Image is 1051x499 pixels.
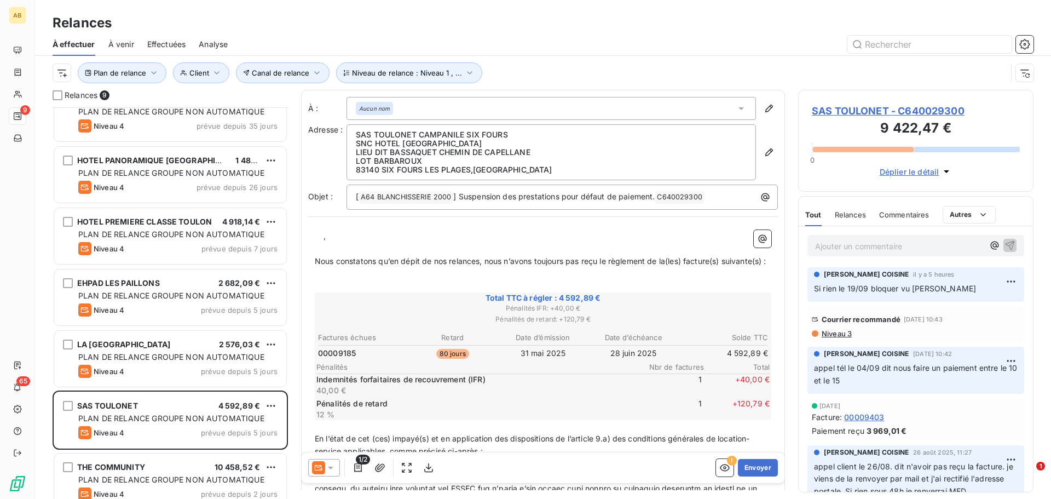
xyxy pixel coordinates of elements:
[1036,462,1045,471] span: 1
[359,191,453,204] span: A64 BLANCHISSERIE 2000
[436,349,469,359] span: 80 jours
[359,105,390,112] em: Aucun nom
[824,349,909,359] span: [PERSON_NAME] COISINE
[638,363,704,371] span: Nbr de factures
[78,168,264,177] span: PLAN DE RELANCE GROUPE NON AUTOMATIQUE
[197,183,278,192] span: prévue depuis 26 jours
[94,68,146,77] span: Plan de relance
[94,244,124,253] span: Niveau 4
[316,314,770,324] span: Pénalités de retard : + 120,79 €
[77,217,212,226] span: HOTEL PREMIERE CLASSE TOULON
[943,206,996,223] button: Autres
[77,340,170,349] span: LA [GEOGRAPHIC_DATA]
[94,490,124,498] span: Niveau 4
[738,459,778,477] button: Envoyer
[904,316,943,323] span: [DATE] 10:43
[810,156,815,164] span: 0
[356,455,370,464] span: 1/2
[201,428,278,437] span: prévue depuis 5 jours
[356,157,747,165] p: LOT BARBAROUX
[222,217,261,226] span: 4 918,14 €
[77,401,138,410] span: SAS TOULONET
[812,411,842,423] span: Facture :
[78,475,264,484] span: PLAN DE RELANCE GROUPE NON AUTOMATIQUE
[814,363,1020,385] span: appel tél le 04/09 dit nous faire un paiement entre le 10 et le 15
[408,332,497,343] th: Retard
[316,292,770,303] span: Total TTC à régler : 4 592,89 €
[867,425,907,437] span: 3 969,01 €
[20,105,30,115] span: 9
[913,271,954,278] span: il y a 5 heures
[100,90,109,100] span: 9
[53,13,112,33] h3: Relances
[252,68,309,77] span: Canal de relance
[78,230,264,239] span: PLAN DE RELANCE GROUPE NON AUTOMATIQUE
[655,191,704,204] span: C640029300
[78,414,264,423] span: PLAN DE RELANCE GROUPE NON AUTOMATIQUE
[879,210,929,219] span: Commentaires
[913,449,972,456] span: 26 août 2025, 11:27
[78,107,264,116] span: PLAN DE RELANCE GROUPE NON AUTOMATIQUE
[316,374,634,385] p: Indemnités forfaitaires de recouvrement (IFR)
[218,278,261,288] span: 2 682,09 €
[173,62,229,83] button: Client
[65,90,97,101] span: Relances
[316,398,634,409] p: Pénalités de retard
[94,183,124,192] span: Niveau 4
[821,329,852,338] span: Niveau 3
[53,107,288,499] div: grid
[844,411,884,423] span: 00009403
[498,332,587,343] th: Date d’émission
[53,39,95,50] span: À effectuer
[308,125,343,134] span: Adresse :
[814,284,976,293] span: Si rien le 19/09 bloquer vu [PERSON_NAME]
[94,367,124,376] span: Niveau 4
[352,68,462,77] span: Niveau de relance : Niveau 1 , ...
[215,462,260,472] span: 10 458,52 €
[189,68,209,77] span: Client
[308,192,333,201] span: Objet :
[94,428,124,437] span: Niveau 4
[9,475,26,492] img: Logo LeanPay
[219,340,261,349] span: 2 576,03 €
[812,104,1020,118] span: SAS TOULONET - C640029300
[336,62,482,83] button: Niveau de relance : Niveau 1 , ...
[805,210,822,219] span: Tout
[147,39,186,50] span: Effectuées
[318,348,356,359] span: 00009185
[218,401,261,410] span: 4 592,89 €
[78,291,264,300] span: PLAN DE RELANCE GROUPE NON AUTOMATIQUE
[880,166,939,177] span: Déplier le détail
[316,363,638,371] span: Pénalités
[824,269,909,279] span: [PERSON_NAME] COISINE
[94,306,124,314] span: Niveau 4
[78,62,166,83] button: Plan de relance
[704,398,770,420] span: + 120,79 €
[315,256,766,266] span: Nous constatons qu’en dépit de nos relances, nous n’avons toujours pas reçu le règlement de la(le...
[308,103,347,114] label: À :
[316,409,634,420] p: 12 %
[589,347,678,359] td: 28 juin 2025
[197,122,278,130] span: prévue depuis 35 jours
[316,385,634,396] p: 40,00 €
[913,351,952,357] span: [DATE] 10:42
[77,156,313,165] span: HOTEL PANORAMIQUE [GEOGRAPHIC_DATA][PERSON_NAME]
[812,118,1020,140] h3: 9 422,47 €
[822,315,900,324] span: Courrier recommandé
[236,62,330,83] button: Canal de relance
[317,332,407,343] th: Factures échues
[453,192,655,201] span: ] Suspension des prestations pour défaut de paiement.
[704,363,770,371] span: Total
[814,462,1015,496] span: appel client le 26/08. dit n'avoir pas reçu la facture. je viens de la renvoyer par mail et j'ai ...
[94,122,124,130] span: Niveau 4
[876,165,956,178] button: Déplier le détail
[704,374,770,396] span: + 40,00 €
[819,403,840,409] span: [DATE]
[636,398,702,420] span: 1
[201,367,278,376] span: prévue depuis 5 jours
[356,192,359,201] span: [
[679,332,769,343] th: Solde TTC
[356,130,747,139] p: SAS TOULONET CAMPANILE SIX FOURS
[324,231,326,240] span: ,
[235,156,274,165] span: 1 487,92 €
